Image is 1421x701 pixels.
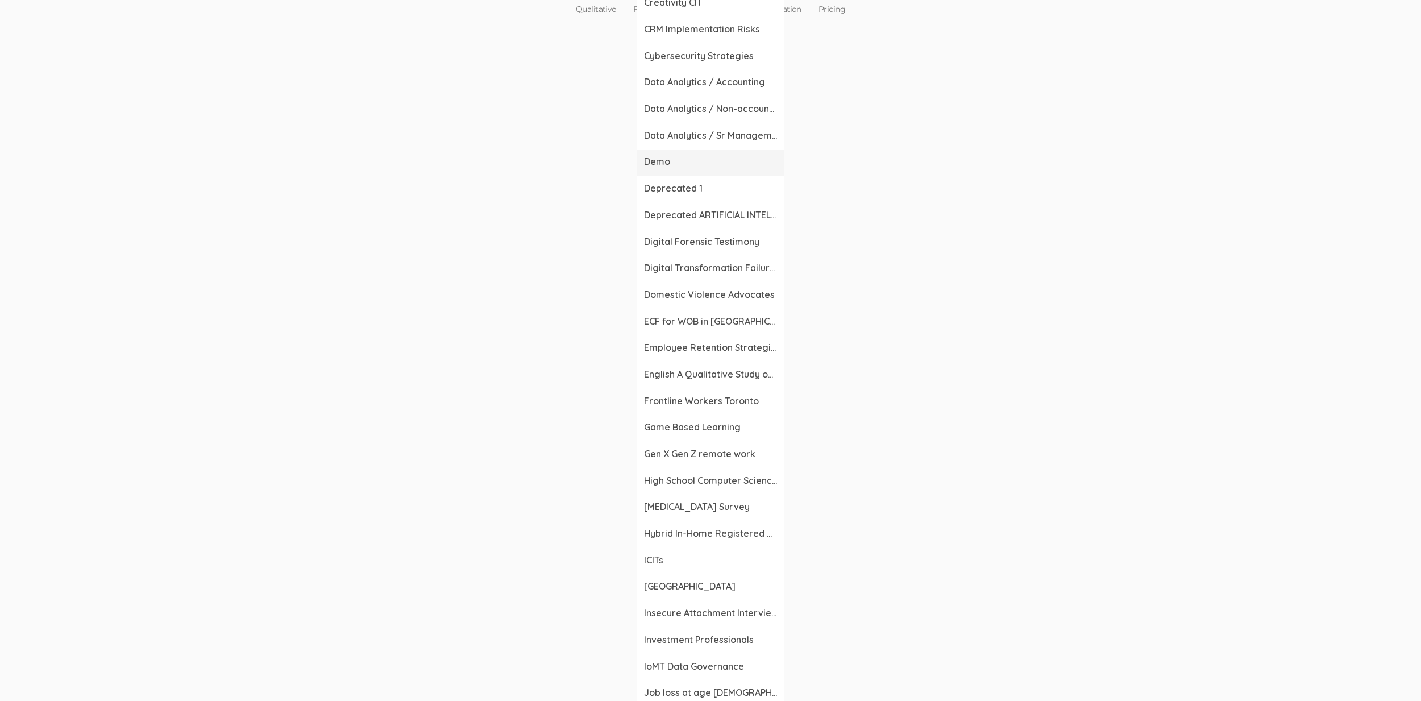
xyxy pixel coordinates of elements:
a: Game Based Learning [637,415,784,442]
a: Deprecated ARTIFICIAL INTELLIGENCE’S ABILITY TO IMPROVE THE HEALTHCARE REVENUE CYCLE [637,203,784,230]
a: Insecure Attachment Interviews [637,601,784,628]
a: High School Computer Science Students of Color [637,468,784,495]
a: Digital Transformation Failure Rates [637,256,784,283]
a: Cybersecurity Strategies [637,44,784,70]
a: [MEDICAL_DATA] Survey [637,495,784,521]
a: Data Analytics / Sr Management [637,123,784,150]
span: English A Qualitative Study on [DEMOGRAPHIC_DATA] Mothers of [DEMOGRAPHIC_DATA] Daughters [644,368,777,381]
span: Frontline Workers Toronto [644,395,777,408]
a: Frontline Workers Toronto [637,389,784,416]
span: CRM Implementation Risks [644,23,777,36]
a: IoMT Data Governance [637,654,784,681]
span: Cybersecurity Strategies [644,49,777,63]
iframe: Chat Widget [1364,646,1421,701]
span: Game Based Learning [644,421,777,434]
a: Gen X Gen Z remote work [637,442,784,468]
a: English A Qualitative Study on [DEMOGRAPHIC_DATA] Mothers of [DEMOGRAPHIC_DATA] Daughters [637,362,784,389]
span: Gen X Gen Z remote work [644,447,777,461]
a: Data Analytics / Accounting [637,70,784,97]
span: ICITs [644,554,777,567]
span: Digital Forensic Testimony [644,235,777,248]
span: Deprecated 1 [644,182,777,195]
a: CRM Implementation Risks [637,17,784,44]
span: Data Analytics / Sr Management [644,129,777,142]
span: Job loss at age [DEMOGRAPHIC_DATA]+ [644,686,777,699]
span: Domestic Violence Advocates [644,288,777,301]
span: Data Analytics / Accounting [644,76,777,89]
a: Investment Professionals [637,628,784,654]
span: High School Computer Science Students of Color [644,474,777,487]
span: Deprecated ARTIFICIAL INTELLIGENCE’S ABILITY TO IMPROVE THE HEALTHCARE REVENUE CYCLE [644,209,777,222]
a: Demo [637,150,784,176]
span: ECF for WOB in [GEOGRAPHIC_DATA] [644,315,777,328]
span: Investment Professionals [644,633,777,646]
span: Demo [644,155,777,168]
a: Employee Retention Strategies [637,335,784,362]
a: Digital Forensic Testimony [637,230,784,256]
a: Deprecated 1 [637,176,784,203]
span: IoMT Data Governance [644,660,777,673]
span: Hybrid In-Home Registered Nurses [644,527,777,540]
a: Data Analytics / Non-accounting [637,97,784,123]
span: Data Analytics / Non-accounting [644,102,777,115]
a: ECF for WOB in [GEOGRAPHIC_DATA] [637,309,784,336]
a: ICITs [637,548,784,575]
span: [GEOGRAPHIC_DATA] [644,580,777,593]
span: Employee Retention Strategies [644,341,777,354]
span: Digital Transformation Failure Rates [644,262,777,275]
a: Hybrid In-Home Registered Nurses [637,521,784,548]
a: Domestic Violence Advocates [637,283,784,309]
span: [MEDICAL_DATA] Survey [644,500,777,513]
a: [GEOGRAPHIC_DATA] [637,574,784,601]
span: Insecure Attachment Interviews [644,607,777,620]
